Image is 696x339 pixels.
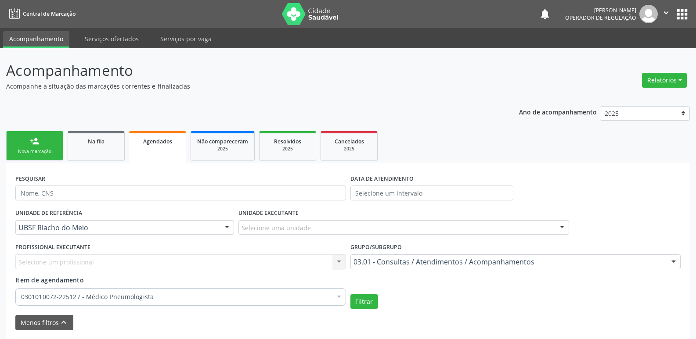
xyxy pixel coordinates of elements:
[197,138,248,145] span: Não compareceram
[350,186,513,200] input: Selecione um intervalo
[565,7,636,14] div: [PERSON_NAME]
[350,294,378,309] button: Filtrar
[350,241,402,254] label: Grupo/Subgrupo
[539,8,551,20] button: notifications
[197,146,248,152] div: 2025
[6,60,485,82] p: Acompanhamento
[242,223,311,232] span: Selecione uma unidade
[15,315,73,330] button: Menos filtroskeyboard_arrow_up
[335,138,364,145] span: Cancelados
[3,31,69,48] a: Acompanhamento
[154,31,218,46] a: Serviços por vaga
[59,318,69,327] i: keyboard_arrow_up
[353,257,663,266] span: 03.01 - Consultas / Atendimentos / Acompanhamentos
[13,148,57,155] div: Nova marcação
[327,146,371,152] div: 2025
[658,5,674,23] button: 
[30,136,40,146] div: person_add
[6,82,485,91] p: Acompanhe a situação das marcações correntes e finalizadas
[79,31,145,46] a: Serviços ofertados
[519,106,597,117] p: Ano de acompanhamento
[350,172,414,186] label: DATA DE ATENDIMENTO
[18,223,216,232] span: UBSF Riacho do Meio
[15,241,90,254] label: PROFISSIONAL EXECUTANTE
[15,172,45,186] label: PESQUISAR
[661,8,671,18] i: 
[642,73,687,88] button: Relatórios
[674,7,690,22] button: apps
[15,276,84,284] span: Item de agendamento
[274,138,301,145] span: Resolvidos
[88,138,105,145] span: Na fila
[6,7,76,21] a: Central de Marcação
[23,10,76,18] span: Central de Marcação
[238,207,299,220] label: UNIDADE EXECUTANTE
[143,138,172,145] span: Agendados
[21,293,332,301] span: 0301010072-225127 - Médico Pneumologista
[266,146,310,152] div: 2025
[639,5,658,23] img: img
[565,14,636,21] span: Operador de regulação
[15,186,346,200] input: Nome, CNS
[15,207,82,220] label: UNIDADE DE REFERÊNCIA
